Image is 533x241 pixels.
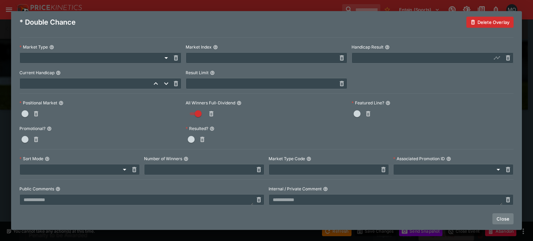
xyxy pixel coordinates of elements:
p: Resulted? [186,126,208,131]
button: All Winners Full-Dividend [237,101,242,105]
button: Close [492,213,514,224]
button: Promotional? [47,126,52,131]
button: Delete Overlay [466,17,514,28]
p: Public Comments [19,186,54,192]
button: Market Type [49,45,54,50]
h4: * Double Chance [19,18,76,27]
p: Internal / Private Comment [269,186,322,192]
p: Promotional? [19,126,45,131]
p: Market Type Code [269,156,305,162]
button: Current Handicap [56,70,61,75]
p: Market Index [186,44,212,50]
button: Market Index [213,45,218,50]
p: Positional Market [19,100,57,106]
button: Result Limit [210,70,215,75]
p: Market Type [19,44,48,50]
button: Public Comments [56,187,60,191]
button: Positional Market [59,101,64,105]
button: Handicap Result [385,45,390,50]
button: Market Type Code [306,156,311,161]
p: All Winners Full-Dividend [186,100,235,106]
button: Associated Promotion ID [446,156,451,161]
p: Featured Line? [352,100,384,106]
p: Result Limit [186,70,209,76]
p: Handicap Result [352,44,383,50]
button: Number of Winners [184,156,188,161]
button: Resulted? [210,126,214,131]
button: Sort Mode [45,156,50,161]
button: Featured Line? [386,101,390,105]
p: Sort Mode [19,156,43,162]
button: Internal / Private Comment [323,187,328,191]
p: Associated Promotion ID [393,156,445,162]
p: Current Handicap [19,70,54,76]
p: Number of Winners [144,156,182,162]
